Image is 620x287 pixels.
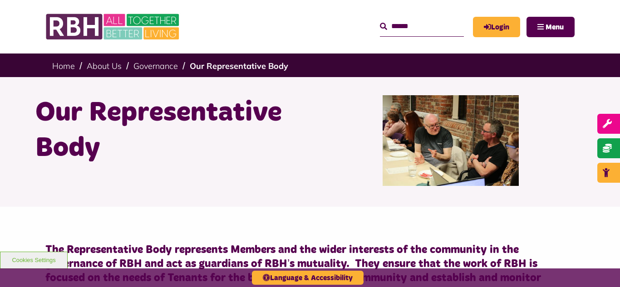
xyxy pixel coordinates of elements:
a: Governance [133,61,178,71]
img: RBH [45,9,182,44]
a: About Us [87,61,122,71]
span: Menu [546,24,564,31]
img: Rep Body [383,95,519,186]
a: Our Representative Body [190,61,288,71]
a: Home [52,61,75,71]
h1: Our Representative Body [35,95,303,166]
iframe: Netcall Web Assistant for live chat [579,246,620,287]
button: Navigation [527,17,575,37]
a: MyRBH [473,17,520,37]
button: Language & Accessibility [252,271,364,285]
